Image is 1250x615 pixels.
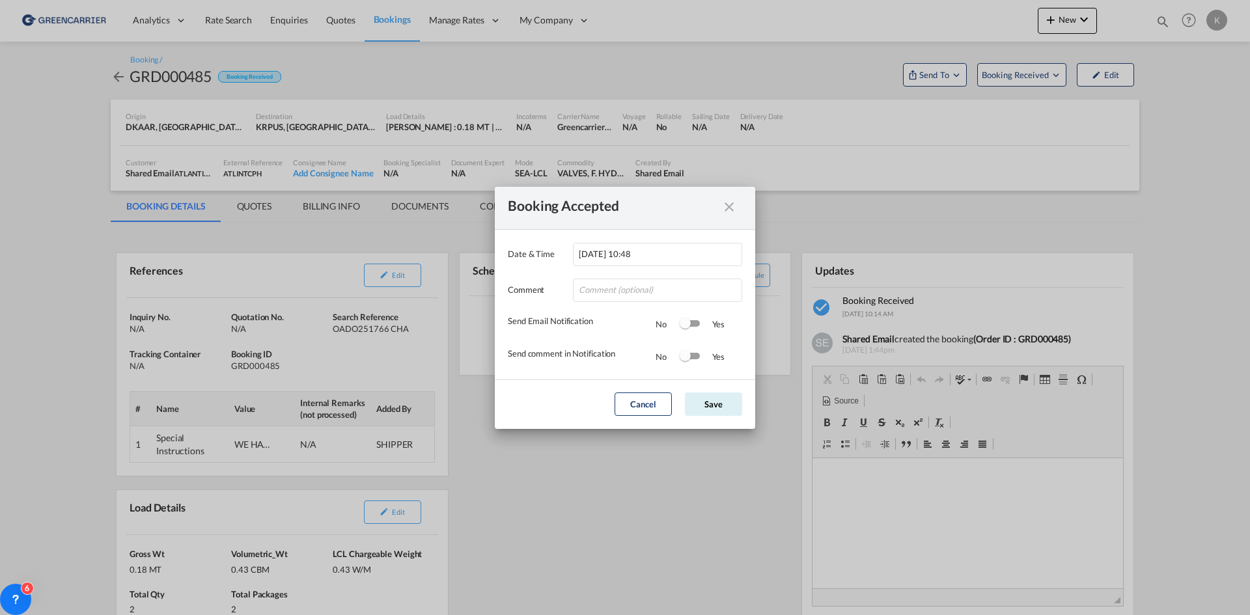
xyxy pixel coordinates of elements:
[699,350,725,363] div: Yes
[508,347,656,366] div: Send comment in Notification
[508,314,656,334] div: Send Email Notification
[615,392,672,416] button: Cancel
[508,283,566,296] label: Comment
[508,247,566,260] label: Date & Time
[495,187,755,429] md-dialog: Date & ...
[508,200,719,216] div: Booking Accepted
[656,350,680,363] div: No
[656,318,680,331] div: No
[680,314,699,334] md-switch: Switch 1
[13,13,298,27] body: Editor, editor8
[573,243,742,266] input: Enter Date & Time
[680,347,699,366] md-switch: Switch 2
[721,205,737,221] md-icon: icon-close fg-AAA8AD cursor
[573,279,742,302] input: Comment (optional)
[685,392,742,416] button: Save
[699,318,725,331] div: Yes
